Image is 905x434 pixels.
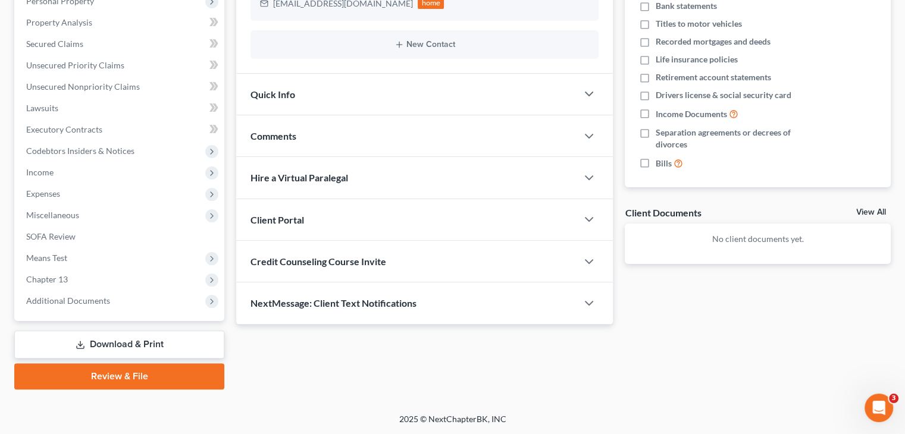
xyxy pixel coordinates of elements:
[250,130,296,141] span: Comments
[26,231,76,241] span: SOFA Review
[250,297,417,309] span: NextMessage: Client Text Notifications
[14,331,224,358] a: Download & Print
[26,253,67,263] span: Means Test
[26,146,134,156] span: Codebtors Insiders & Notices
[26,17,92,27] span: Property Analysis
[26,274,68,284] span: Chapter 13
[250,89,295,100] span: Quick Info
[26,188,60,199] span: Expenses
[260,40,589,49] button: New Contact
[250,172,348,183] span: Hire a Virtual Paralegal
[856,208,886,216] a: View All
[14,363,224,389] a: Review & File
[26,60,124,70] span: Unsecured Priority Claims
[17,12,224,33] a: Property Analysis
[656,108,727,120] span: Income Documents
[17,55,224,76] a: Unsecured Priority Claims
[17,119,224,140] a: Executory Contracts
[656,71,771,83] span: Retirement account statements
[656,18,742,30] span: Titles to motor vehicles
[634,233,881,245] p: No client documents yet.
[865,394,893,422] iframe: Intercom live chat
[250,214,304,225] span: Client Portal
[26,210,79,220] span: Miscellaneous
[17,226,224,247] a: SOFA Review
[625,206,701,219] div: Client Documents
[656,36,771,48] span: Recorded mortgages and deeds
[17,98,224,119] a: Lawsuits
[17,76,224,98] a: Unsecured Nonpriority Claims
[656,158,672,169] span: Bills
[26,167,54,177] span: Income
[26,124,102,134] span: Executory Contracts
[656,127,814,150] span: Separation agreements or decrees of divorces
[17,33,224,55] a: Secured Claims
[26,81,140,92] span: Unsecured Nonpriority Claims
[26,295,110,306] span: Additional Documents
[26,103,58,113] span: Lawsuits
[26,39,83,49] span: Secured Claims
[656,89,791,101] span: Drivers license & social security card
[889,394,898,403] span: 3
[250,256,386,267] span: Credit Counseling Course Invite
[656,54,738,65] span: Life insurance policies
